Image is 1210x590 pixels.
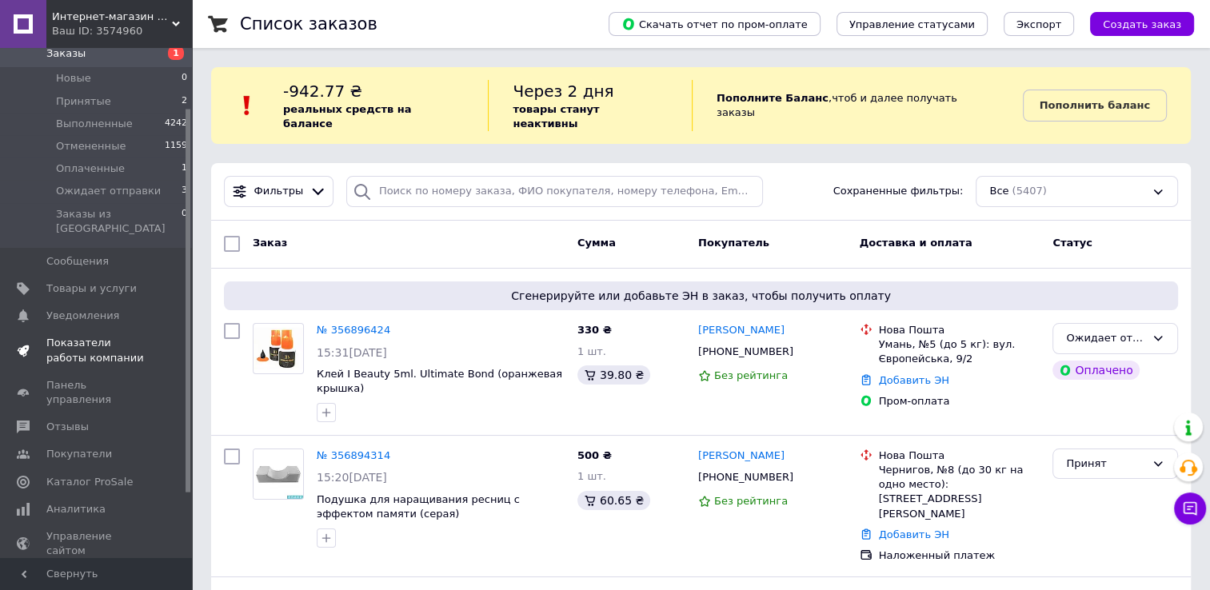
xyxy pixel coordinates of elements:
[1052,361,1139,380] div: Оплачено
[56,139,126,153] span: Отмененные
[346,176,763,207] input: Поиск по номеру заказа, ФИО покупателя, номеру телефона, Email, номеру накладной
[56,207,182,236] span: Заказы из [GEOGRAPHIC_DATA]
[46,336,148,365] span: Показатели работы компании
[283,82,362,101] span: -942.77 ₴
[577,237,616,249] span: Сумма
[879,337,1040,366] div: Умань, №5 (до 5 кг): вул. Європейська, 9/2
[1016,18,1061,30] span: Экспорт
[46,309,119,323] span: Уведомления
[182,184,187,198] span: 3
[1004,12,1074,36] button: Экспорт
[182,161,187,176] span: 1
[879,548,1040,563] div: Наложенный платеж
[56,184,161,198] span: Ожидает отправки
[56,94,111,109] span: Принятые
[182,207,187,236] span: 0
[692,80,1023,131] div: , чтоб и далее получать заказы
[513,82,613,101] span: Через 2 дня
[849,18,975,30] span: Управление статусами
[695,341,797,362] div: [PHONE_NUMBER]
[698,237,769,249] span: Покупатель
[609,12,821,36] button: Скачать отчет по пром-оплате
[1174,492,1206,524] button: Чат с покупателем
[695,467,797,488] div: [PHONE_NUMBER]
[165,139,187,153] span: 1159
[317,368,562,395] a: Клей I Beauty 5ml. Ultimate Bond (оранжевая крышка)
[860,237,972,249] span: Доставка и оплата
[1074,18,1194,30] a: Создать заказ
[577,345,606,357] span: 1 шт.
[46,254,109,269] span: Сообщения
[240,14,377,34] h1: Список заказов
[283,103,411,130] b: реальных средств на балансе
[513,103,599,130] b: товары станут неактивны
[56,161,125,176] span: Оплаченные
[56,71,91,86] span: Новые
[254,328,303,369] img: Фото товару
[253,237,287,249] span: Заказ
[879,463,1040,521] div: Чернигов, №8 (до 30 кг на одно место): [STREET_ADDRESS][PERSON_NAME]
[621,17,808,31] span: Скачать отчет по пром-оплате
[168,46,184,60] span: 1
[714,495,788,507] span: Без рейтинга
[253,323,304,374] a: Фото товару
[698,448,785,464] a: [PERSON_NAME]
[698,323,785,338] a: [PERSON_NAME]
[46,502,106,516] span: Аналитика
[1066,456,1145,472] div: Принят
[1103,18,1181,30] span: Создать заказ
[182,71,187,86] span: 0
[254,449,303,498] img: Фото товару
[717,92,829,104] b: Пополните Баланс
[230,288,1172,304] span: Сгенерируйте или добавьте ЭН в заказ, чтобы получить оплату
[317,346,387,359] span: 15:31[DATE]
[577,365,650,385] div: 39.80 ₴
[1052,237,1092,249] span: Статус
[52,24,192,38] div: Ваш ID: 3574960
[714,369,788,381] span: Без рейтинга
[46,46,86,61] span: Заказы
[253,448,304,500] a: Фото товару
[989,184,1008,199] span: Все
[879,394,1040,409] div: Пром-оплата
[879,528,949,540] a: Добавить ЭН
[182,94,187,109] span: 2
[1012,185,1046,197] span: (5407)
[577,449,612,461] span: 500 ₴
[837,12,988,36] button: Управление статусами
[235,94,259,118] img: :exclamation:
[1066,330,1145,347] div: Ожидает отправки
[879,448,1040,463] div: Нова Пошта
[317,449,390,461] a: № 356894314
[46,529,148,558] span: Управление сайтом
[1040,99,1150,111] b: Пополнить баланс
[1090,12,1194,36] button: Создать заказ
[165,117,187,131] span: 4242
[317,493,520,520] a: Подушка для наращивания ресниц с эффектом памяти (серая)
[1023,90,1167,122] a: Пополнить баланс
[317,324,390,336] a: № 356896424
[46,475,133,489] span: Каталог ProSale
[577,470,606,482] span: 1 шт.
[46,281,137,296] span: Товары и услуги
[46,447,112,461] span: Покупатели
[317,471,387,484] span: 15:20[DATE]
[46,420,89,434] span: Отзывы
[879,374,949,386] a: Добавить ЭН
[46,378,148,407] span: Панель управления
[56,117,133,131] span: Выполненные
[577,324,612,336] span: 330 ₴
[833,184,964,199] span: Сохраненные фильтры:
[254,184,304,199] span: Фильтры
[52,10,172,24] span: Интернет-магазин материалов KupiPatch.ua
[879,323,1040,337] div: Нова Пошта
[577,491,650,510] div: 60.65 ₴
